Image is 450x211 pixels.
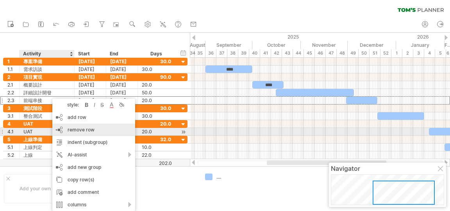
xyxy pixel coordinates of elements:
[293,49,304,57] div: 44
[75,73,106,81] div: [DATE]
[106,97,138,104] div: [DATE]
[23,58,70,65] div: 專案準備
[142,128,171,135] div: 20.0
[396,41,445,49] div: January 2026
[52,161,135,174] div: add new group
[331,165,444,172] div: Navigator
[52,186,135,199] div: add comment
[23,97,70,104] div: 前端串接
[252,41,301,49] div: October 2025
[227,49,238,57] div: 38
[7,112,19,120] div: 3.1
[75,81,106,89] div: [DATE]
[348,41,396,49] div: December 2025
[55,102,83,108] div: style:
[23,136,70,143] div: 上線準備
[23,112,70,120] div: 整合測試
[7,105,19,112] div: 3
[75,97,106,104] div: [DATE]
[380,49,391,57] div: 52
[52,174,135,186] div: copy row(s)
[7,144,19,151] div: 5.1
[142,97,171,104] div: 20.0
[205,49,216,57] div: 36
[52,149,135,161] div: AI-assist
[142,66,171,73] div: 30.0
[4,174,77,203] div: Add your own logo
[7,128,19,135] div: 4.1
[130,193,196,200] div: ....
[7,58,19,65] div: 1
[142,151,171,159] div: 22.0
[271,49,282,57] div: 42
[142,112,171,120] div: 30.0
[238,49,249,57] div: 39
[142,144,171,151] div: 10.0
[75,66,106,73] div: [DATE]
[68,127,95,133] span: remove row
[52,111,135,124] div: add row
[52,199,135,211] div: columns
[23,73,70,81] div: 項目實現
[23,105,70,112] div: 測試階段
[106,89,138,96] div: [DATE]
[435,49,446,57] div: 5
[23,81,70,89] div: 概要設計
[75,58,106,65] div: [DATE]
[23,50,70,58] div: Activity
[315,49,326,57] div: 46
[370,49,380,57] div: 51
[424,49,435,57] div: 4
[304,49,315,57] div: 45
[7,151,19,159] div: 5.2
[326,49,337,57] div: 47
[142,81,171,89] div: 20.0
[7,97,19,104] div: 2.3
[391,49,402,57] div: 1
[75,89,106,96] div: [DATE]
[359,49,370,57] div: 50
[138,160,172,166] div: 202.0
[7,66,19,73] div: 1.1
[216,49,227,57] div: 37
[137,50,175,58] div: Days
[106,81,138,89] div: [DATE]
[7,136,19,143] div: 5
[337,49,348,57] div: 48
[216,174,259,180] div: ....
[282,49,293,57] div: 43
[130,183,196,190] div: ....
[180,128,187,136] div: scroll to activity
[7,81,19,89] div: 2.1
[106,66,138,73] div: [DATE]
[142,89,171,96] div: 50.0
[402,49,413,57] div: 2
[260,49,271,57] div: 41
[106,73,138,81] div: [DATE]
[7,73,19,81] div: 2
[7,89,19,96] div: 2.2
[23,151,70,159] div: 上線
[23,89,70,96] div: 詳細設計開發
[130,174,196,180] div: ....
[301,41,348,49] div: November 2025
[23,128,70,135] div: UAT
[23,120,70,128] div: UAT
[52,136,135,149] div: indent (subgroup)
[23,144,70,151] div: 上線判定
[413,49,424,57] div: 3
[348,49,359,57] div: 49
[249,49,260,57] div: 40
[205,41,252,49] div: September 2025
[78,50,102,58] div: Start
[7,120,19,128] div: 4
[110,50,133,58] div: End
[195,49,205,57] div: 35
[106,58,138,65] div: [DATE]
[23,66,70,73] div: 需求訪談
